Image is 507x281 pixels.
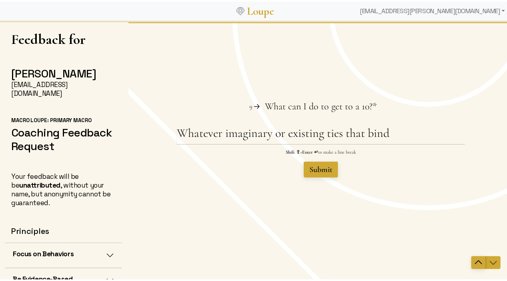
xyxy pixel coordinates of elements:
[121,81,124,89] span: 9
[343,235,357,247] button: Navigate to previous question
[11,124,116,151] h2: Coaching Feedback Request
[19,179,60,188] strong: unattributed
[11,170,116,206] div: Your feedback will be be , without your name, but anonymity cannot be guaranteed.
[244,2,277,17] a: Loupe
[174,128,190,133] strong: Enter ↵
[236,6,244,14] img: Loupe Logo
[11,65,116,79] h2: [PERSON_NAME]
[157,128,172,133] strong: Shift ⇧
[136,79,244,91] span: What can I do to get to a 10?
[13,248,74,257] h5: Focus on Behaviors
[48,104,337,123] textarea: Whatever imaginary or existing ties that bind
[11,225,116,235] h4: Principles
[181,143,204,153] span: Submit
[5,241,122,266] button: Focus on Behaviors
[11,30,116,46] h1: Feedback for
[175,140,210,156] button: Submit
[11,115,116,123] div: Macro Loupe: Primary Macro
[48,127,337,134] p: + to make a line break
[11,79,116,96] div: [EMAIL_ADDRESS][DOMAIN_NAME]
